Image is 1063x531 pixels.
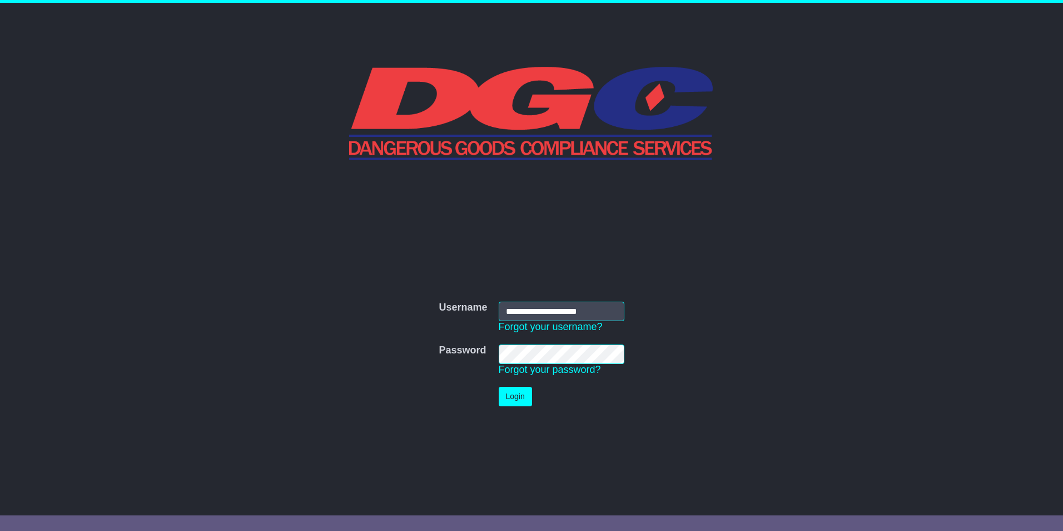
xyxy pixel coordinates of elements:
[439,302,487,314] label: Username
[439,345,486,357] label: Password
[349,65,714,160] img: DGC QLD
[499,387,532,406] button: Login
[499,364,601,375] a: Forgot your password?
[499,321,603,332] a: Forgot your username?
